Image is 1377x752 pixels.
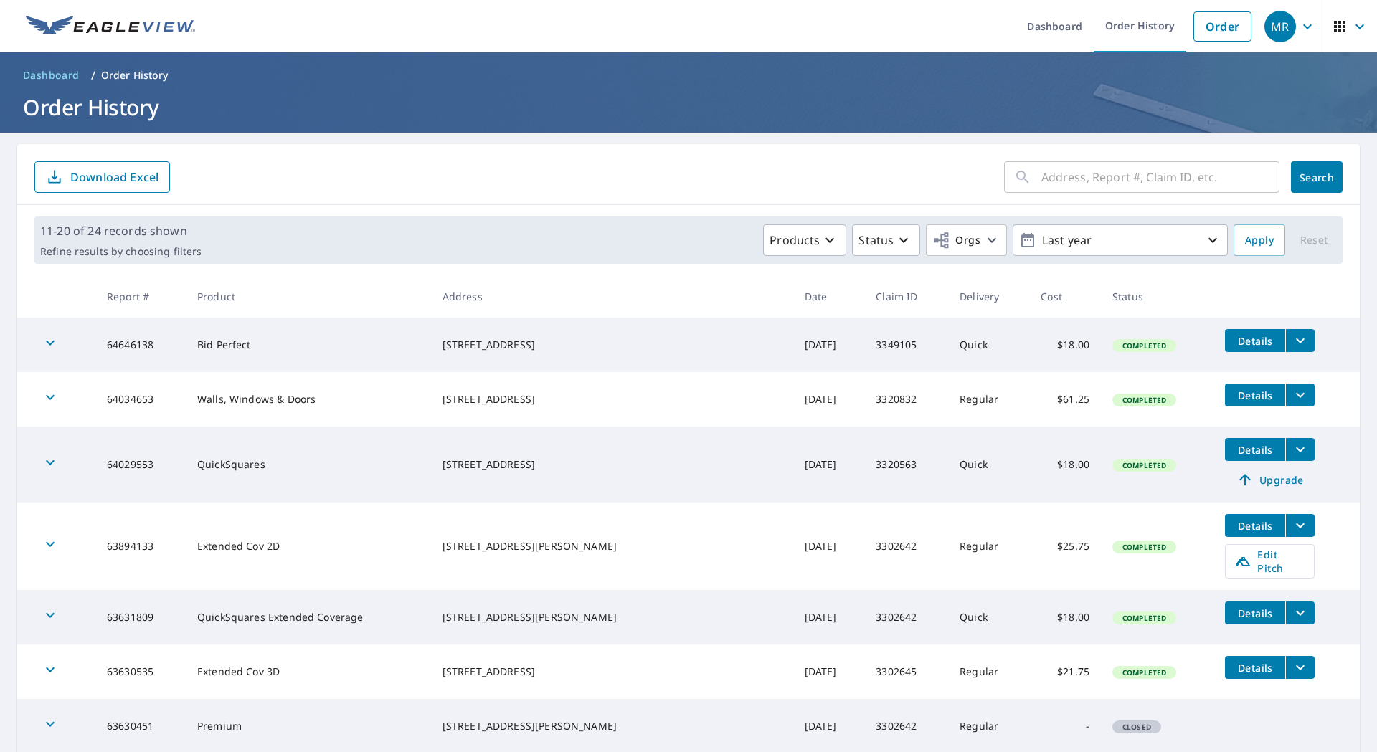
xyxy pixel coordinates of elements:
[1036,228,1204,253] p: Last year
[1114,395,1175,405] span: Completed
[1029,503,1101,590] td: $25.75
[1234,334,1277,348] span: Details
[1264,11,1296,42] div: MR
[1285,384,1315,406] button: filesDropdownBtn-64034653
[1041,157,1279,197] input: Address, Report #, Claim ID, etc.
[948,318,1029,372] td: Quick
[793,275,865,318] th: Date
[1029,372,1101,427] td: $61.25
[1234,606,1277,620] span: Details
[948,275,1029,318] th: Delivery
[1225,438,1285,461] button: detailsBtn-64029553
[95,275,186,318] th: Report #
[17,92,1360,122] h1: Order History
[186,644,431,699] td: Extended Cov 3D
[95,318,186,372] td: 64646138
[1234,471,1306,488] span: Upgrade
[1114,341,1175,351] span: Completed
[186,318,431,372] td: Bid Perfect
[1234,443,1277,457] span: Details
[763,224,846,256] button: Products
[1285,656,1315,679] button: filesDropdownBtn-63630535
[1225,656,1285,679] button: detailsBtn-63630535
[932,232,980,249] span: Orgs
[1225,329,1285,352] button: detailsBtn-64646138
[26,16,195,37] img: EV Logo
[443,392,782,406] div: [STREET_ADDRESS]
[1302,171,1331,184] span: Search
[34,161,170,193] button: Download Excel
[864,275,948,318] th: Claim ID
[95,427,186,503] td: 64029553
[40,222,202,239] p: 11-20 of 24 records shown
[948,427,1029,503] td: Quick
[186,590,431,644] td: QuickSquares Extended Coverage
[443,719,782,733] div: [STREET_ADDRESS][PERSON_NAME]
[1029,427,1101,503] td: $18.00
[1029,644,1101,699] td: $21.75
[1234,661,1277,675] span: Details
[864,427,948,503] td: 3320563
[186,427,431,503] td: QuickSquares
[1285,601,1315,624] button: filesDropdownBtn-63631809
[186,275,431,318] th: Product
[443,539,782,553] div: [STREET_ADDRESS][PERSON_NAME]
[17,64,85,87] a: Dashboard
[95,644,186,699] td: 63630535
[793,644,865,699] td: [DATE]
[1245,232,1274,249] span: Apply
[95,372,186,427] td: 64034653
[864,644,948,699] td: 3302645
[1234,224,1285,256] button: Apply
[1225,468,1315,491] a: Upgrade
[1114,460,1175,470] span: Completed
[1114,613,1175,623] span: Completed
[1193,11,1251,42] a: Order
[91,67,95,84] li: /
[864,318,948,372] td: 3349105
[186,372,431,427] td: Walls, Windows & Doors
[948,590,1029,644] td: Quick
[864,372,948,427] td: 3320832
[1285,329,1315,352] button: filesDropdownBtn-64646138
[926,224,1007,256] button: Orgs
[1114,542,1175,552] span: Completed
[95,590,186,644] td: 63631809
[443,338,782,352] div: [STREET_ADDRESS]
[443,610,782,624] div: [STREET_ADDRESS][PERSON_NAME]
[793,590,865,644] td: [DATE]
[1225,514,1285,537] button: detailsBtn-63894133
[1029,318,1101,372] td: $18.00
[1101,275,1213,318] th: Status
[852,224,920,256] button: Status
[858,232,894,249] p: Status
[443,665,782,679] div: [STREET_ADDRESS]
[1285,438,1315,461] button: filesDropdownBtn-64029553
[864,590,948,644] td: 3302642
[1225,601,1285,624] button: detailsBtn-63631809
[770,232,820,249] p: Products
[1234,519,1277,533] span: Details
[23,68,80,82] span: Dashboard
[1029,275,1101,318] th: Cost
[431,275,793,318] th: Address
[793,427,865,503] td: [DATE]
[948,503,1029,590] td: Regular
[70,169,158,185] p: Download Excel
[1114,722,1160,732] span: Closed
[95,503,186,590] td: 63894133
[1114,667,1175,677] span: Completed
[443,457,782,472] div: [STREET_ADDRESS]
[1225,384,1285,406] button: detailsBtn-64034653
[1285,514,1315,537] button: filesDropdownBtn-63894133
[1234,389,1277,402] span: Details
[17,64,1360,87] nav: breadcrumb
[864,503,948,590] td: 3302642
[1234,548,1305,575] span: Edit Pitch
[793,372,865,427] td: [DATE]
[1013,224,1228,256] button: Last year
[948,644,1029,699] td: Regular
[793,503,865,590] td: [DATE]
[793,318,865,372] td: [DATE]
[1225,544,1315,579] a: Edit Pitch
